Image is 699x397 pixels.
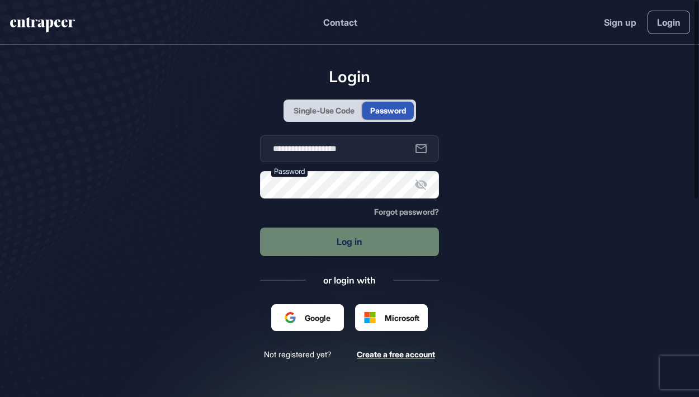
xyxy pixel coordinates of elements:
[374,207,439,216] a: Forgot password?
[323,274,376,286] div: or login with
[374,207,439,216] span: Forgot password?
[370,105,406,116] div: Password
[260,67,440,86] h1: Login
[604,16,636,29] a: Sign up
[271,165,308,177] label: Password
[323,15,357,30] button: Contact
[260,228,440,256] button: Log in
[357,349,435,359] span: Create a free account
[294,105,355,116] div: Single-Use Code
[9,17,76,36] a: entrapeer-logo
[264,349,331,360] span: Not registered yet?
[385,312,419,324] span: Microsoft
[357,349,435,360] a: Create a free account
[648,11,690,34] a: Login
